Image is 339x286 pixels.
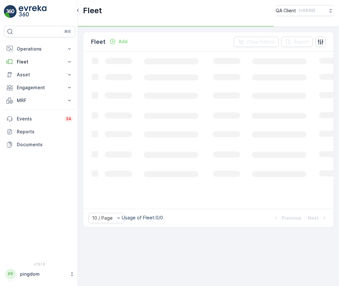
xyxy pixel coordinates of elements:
[17,71,62,78] p: Asset
[294,39,309,45] p: Export
[272,214,302,222] button: Previous
[83,5,102,16] p: Fleet
[107,38,130,45] button: Add
[19,5,46,18] img: logo_light-DOdMpM7g.png
[5,269,16,279] div: PP
[308,215,319,221] p: Next
[17,141,73,148] p: Documents
[118,38,128,45] p: Add
[247,39,275,45] p: Clear Filters
[276,7,296,14] p: QA Client
[4,55,75,68] button: Fleet
[66,116,71,121] p: 34
[20,271,66,277] p: pingdom
[4,112,75,125] a: Events34
[122,214,163,221] p: Usage of Fleet : 0/0
[17,46,62,52] p: Operations
[4,94,75,107] button: MRF
[299,8,315,13] p: ( +03:00 )
[281,37,313,47] button: Export
[4,138,75,151] a: Documents
[276,5,334,16] button: QA Client(+03:00)
[4,125,75,138] a: Reports
[282,215,302,221] p: Previous
[4,43,75,55] button: Operations
[4,262,75,266] span: v 1.51.0
[91,37,106,46] p: Fleet
[4,81,75,94] button: Engagement
[307,214,328,222] button: Next
[17,116,61,122] p: Events
[17,97,62,104] p: MRF
[17,129,73,135] p: Reports
[64,29,71,34] p: ⌘B
[17,59,62,65] p: Fleet
[17,84,62,91] p: Engagement
[4,267,75,281] button: PPpingdom
[4,5,17,18] img: logo
[4,68,75,81] button: Asset
[234,37,279,47] button: Clear Filters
